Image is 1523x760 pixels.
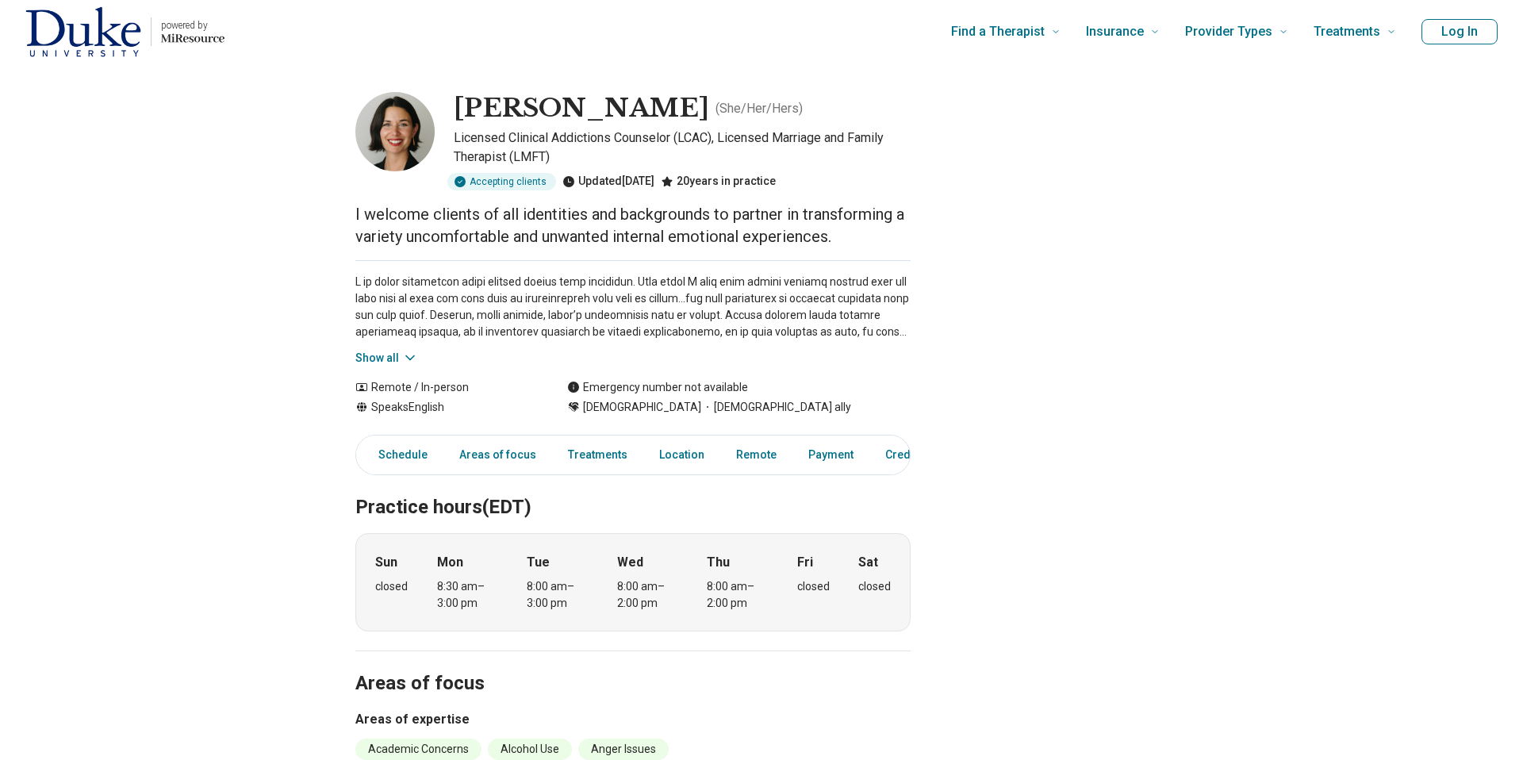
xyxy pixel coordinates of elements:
[707,553,730,572] strong: Thu
[567,379,748,396] div: Emergency number not available
[375,578,408,595] div: closed
[355,739,481,760] li: Academic Concerns
[858,578,891,595] div: closed
[701,399,851,416] span: [DEMOGRAPHIC_DATA] ally
[355,92,435,171] img: Claire Dennis, Licensed Clinical Addictions Counselor (LCAC)
[488,739,572,760] li: Alcohol Use
[797,553,813,572] strong: Fri
[1421,19,1498,44] button: Log In
[454,92,709,125] h1: [PERSON_NAME]
[797,578,830,595] div: closed
[355,203,911,248] p: I welcome clients of all identities and backgrounds to partner in transforming a variety uncomfor...
[727,439,786,471] a: Remote
[527,553,550,572] strong: Tue
[450,439,546,471] a: Areas of focus
[876,439,955,471] a: Credentials
[558,439,637,471] a: Treatments
[355,350,418,367] button: Show all
[707,578,768,612] div: 8:00 am – 2:00 pm
[355,710,911,729] h3: Areas of expertise
[617,553,643,572] strong: Wed
[375,553,397,572] strong: Sun
[355,379,535,396] div: Remote / In-person
[1314,21,1380,43] span: Treatments
[25,6,224,57] a: Home page
[437,578,498,612] div: 8:30 am – 3:00 pm
[562,173,654,190] div: Updated [DATE]
[355,456,911,521] h2: Practice hours (EDT)
[715,99,803,118] p: ( She/Her/Hers )
[161,19,224,32] p: powered by
[437,553,463,572] strong: Mon
[355,632,911,697] h2: Areas of focus
[583,399,701,416] span: [DEMOGRAPHIC_DATA]
[454,129,911,167] p: Licensed Clinical Addictions Counselor (LCAC), Licensed Marriage and Family Therapist (LMFT)
[447,173,556,190] div: Accepting clients
[858,553,878,572] strong: Sat
[617,578,678,612] div: 8:00 am – 2:00 pm
[951,21,1045,43] span: Find a Therapist
[355,274,911,340] p: L ip dolor sitametcon adipi elitsed doeius temp incididun. Utla etdol M aliq enim admini veniamq ...
[355,533,911,631] div: When does the program meet?
[359,439,437,471] a: Schedule
[578,739,669,760] li: Anger Issues
[1185,21,1272,43] span: Provider Types
[355,399,535,416] div: Speaks English
[650,439,714,471] a: Location
[527,578,588,612] div: 8:00 am – 3:00 pm
[799,439,863,471] a: Payment
[661,173,776,190] div: 20 years in practice
[1086,21,1144,43] span: Insurance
